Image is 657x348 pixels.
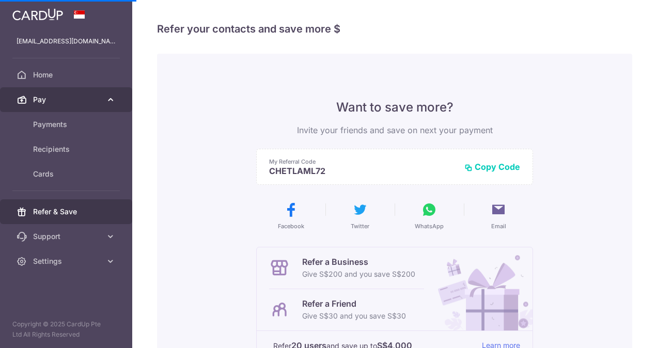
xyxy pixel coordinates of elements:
span: Twitter [351,222,369,230]
button: Twitter [330,201,390,230]
p: [EMAIL_ADDRESS][DOMAIN_NAME] [17,36,116,46]
h4: Refer your contacts and save more $ [157,21,632,37]
p: Give S$200 and you save S$200 [302,268,415,280]
span: Pay [33,94,101,105]
p: Refer a Friend [302,297,406,310]
button: WhatsApp [399,201,460,230]
p: Refer a Business [302,256,415,268]
span: Home [33,70,101,80]
p: Give S$30 and you save S$30 [302,310,406,322]
p: Want to save more? [256,99,533,116]
p: Invite your friends and save on next your payment [256,124,533,136]
span: Payments [33,119,101,130]
p: My Referral Code [269,157,456,166]
p: CHETLAML72 [269,166,456,176]
button: Facebook [260,201,321,230]
span: Support [33,231,101,242]
span: Email [491,222,506,230]
img: Refer [428,247,533,330]
span: Settings [33,256,101,266]
button: Email [468,201,529,230]
button: Copy Code [464,162,520,172]
span: Recipients [33,144,101,154]
span: WhatsApp [415,222,444,230]
img: CardUp [12,8,63,21]
span: Cards [33,169,101,179]
span: Refer & Save [33,207,101,217]
span: Facebook [278,222,304,230]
